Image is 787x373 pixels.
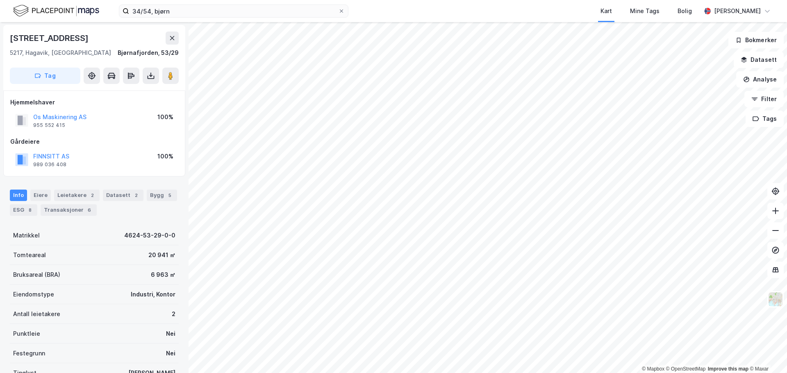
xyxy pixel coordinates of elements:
div: Kart [600,6,612,16]
div: Eiere [30,190,51,201]
div: ESG [10,204,37,216]
iframe: Chat Widget [746,334,787,373]
div: Nei [166,329,175,339]
button: Tags [746,111,784,127]
div: 955 552 415 [33,122,65,129]
div: 6 963 ㎡ [151,270,175,280]
div: Transaksjoner [41,204,97,216]
div: 4624-53-29-0-0 [124,231,175,240]
div: Festegrunn [13,348,45,358]
div: Industri, Kontor [131,289,175,299]
button: Filter [744,91,784,107]
div: 100% [157,112,173,122]
div: Gårdeiere [10,137,178,147]
div: [PERSON_NAME] [714,6,761,16]
div: Nei [166,348,175,358]
div: Punktleie [13,329,40,339]
div: Bolig [678,6,692,16]
div: Datasett [103,190,143,201]
div: 8 [26,206,34,214]
div: Antall leietakere [13,309,60,319]
button: Tag [10,68,80,84]
div: Hjemmelshaver [10,97,178,107]
img: Z [768,292,783,307]
div: 989 036 408 [33,161,66,168]
div: 20 941 ㎡ [148,250,175,260]
div: [STREET_ADDRESS] [10,32,90,45]
a: Mapbox [642,366,664,372]
div: 2 [88,191,96,199]
div: Eiendomstype [13,289,54,299]
div: 2 [132,191,140,199]
div: Mine Tags [630,6,660,16]
div: Bjørnafjorden, 53/29 [118,48,179,58]
div: Leietakere [54,190,100,201]
a: OpenStreetMap [666,366,706,372]
div: Tomteareal [13,250,46,260]
div: 2 [172,309,175,319]
div: 6 [85,206,93,214]
div: 100% [157,151,173,161]
img: logo.f888ab2527a4732fd821a326f86c7f29.svg [13,4,99,18]
button: Datasett [734,52,784,68]
div: 5217, Hagavik, [GEOGRAPHIC_DATA] [10,48,111,58]
div: Info [10,190,27,201]
button: Analyse [736,71,784,88]
a: Improve this map [708,366,748,372]
div: Kontrollprogram for chat [746,334,787,373]
div: Bruksareal (BRA) [13,270,60,280]
div: Bygg [147,190,177,201]
div: Matrikkel [13,231,40,240]
div: 5 [166,191,174,199]
button: Bokmerker [728,32,784,48]
input: Søk på adresse, matrikkel, gårdeiere, leietakere eller personer [129,5,338,17]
